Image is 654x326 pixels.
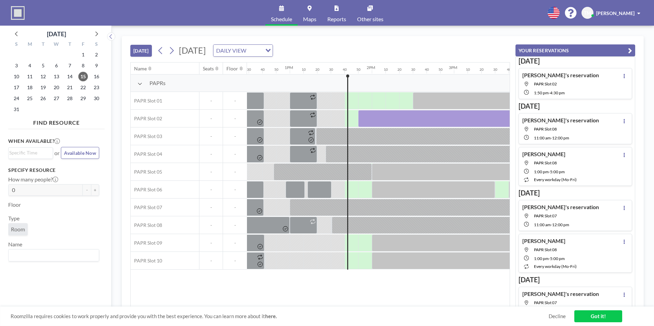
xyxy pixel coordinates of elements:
span: Sunday, August 31, 2025 [12,105,21,114]
div: Floor [226,66,238,72]
a: Decline [549,313,566,320]
span: - [223,169,247,175]
span: Saturday, August 16, 2025 [92,72,101,81]
div: [DATE] [47,29,66,39]
button: YOUR RESERVATIONS [515,44,635,56]
span: PAPR Slot 05 [131,169,162,175]
span: 12:00 PM [552,135,569,140]
span: - [223,151,247,157]
span: 11:00 AM [534,135,551,140]
span: Saturday, August 9, 2025 [92,61,101,70]
span: Saturday, August 23, 2025 [92,83,101,92]
span: Roomzilla requires cookies to work properly and provide you with the best experience. You can lea... [11,313,549,320]
span: Thursday, August 28, 2025 [65,94,75,103]
span: PAPR Slot 03 [131,133,162,139]
span: - [199,169,223,175]
span: - [551,222,552,227]
span: Tuesday, August 19, 2025 [38,83,48,92]
div: 40 [507,67,511,72]
span: - [223,133,247,139]
div: 1PM [285,65,293,70]
div: 30 [329,67,333,72]
input: Search for option [9,251,95,260]
button: Available Now [61,147,99,159]
span: Schedule [271,16,292,22]
div: 20 [397,67,402,72]
span: Thursday, August 21, 2025 [65,83,75,92]
span: - [199,204,223,210]
div: 3PM [449,65,457,70]
label: Type [8,215,19,222]
span: [PERSON_NAME] [596,10,635,16]
span: Wednesday, August 13, 2025 [52,72,61,81]
span: - [551,135,552,140]
span: PAPR Slot 08 [534,247,557,252]
h4: [PERSON_NAME]'s reservation [522,72,599,79]
button: - [83,184,91,196]
span: PAPR Slot 02 [534,81,557,86]
div: S [90,40,103,49]
span: 5:00 PM [550,256,565,261]
span: Friday, August 8, 2025 [78,61,88,70]
span: 5:00 PM [550,169,565,174]
span: - [549,90,550,95]
span: - [223,222,247,228]
span: every workday (Mo-Fri) [534,177,577,182]
span: TM [584,10,591,16]
label: How many people? [8,176,58,183]
span: - [199,98,223,104]
span: PAPR Slot 07 [534,300,557,305]
span: Maps [303,16,316,22]
span: Thursday, August 14, 2025 [65,72,75,81]
div: Search for option [9,148,53,158]
span: PAPR Slot 08 [534,160,557,165]
span: 11:00 AM [534,222,551,227]
div: Search for option [213,45,273,56]
span: 12:00 PM [552,222,569,227]
span: - [199,151,223,157]
div: T [63,40,76,49]
div: 40 [425,67,429,72]
h4: FIND RESOURCE [8,117,105,126]
span: PAPR Slot 08 [534,126,557,132]
span: Friday, August 22, 2025 [78,83,88,92]
div: 20 [315,67,319,72]
img: organization-logo [11,6,25,20]
div: W [50,40,63,49]
div: S [10,40,23,49]
span: Monday, August 11, 2025 [25,72,35,81]
span: every workday (Mo-Fri) [534,264,577,269]
span: 1:50 PM [534,90,549,95]
button: [DATE] [130,45,152,57]
span: - [223,116,247,122]
input: Search for option [9,149,49,157]
span: PAPR Slot 10 [131,258,162,264]
span: Tuesday, August 12, 2025 [38,72,48,81]
span: PAPR Slot 02 [131,116,162,122]
span: Friday, August 29, 2025 [78,94,88,103]
div: 40 [261,67,265,72]
div: 30 [493,67,497,72]
span: - [223,204,247,210]
span: - [549,256,550,261]
span: Wednesday, August 20, 2025 [52,83,61,92]
span: Sunday, August 24, 2025 [12,94,21,103]
span: - [199,240,223,246]
span: Friday, August 15, 2025 [78,72,88,81]
div: 10 [466,67,470,72]
span: PAPR Slot 08 [131,222,162,228]
span: Tuesday, August 5, 2025 [38,61,48,70]
div: F [76,40,90,49]
div: Search for option [9,249,99,261]
span: [DATE] [179,45,206,55]
span: PAPR Slot 07 [131,204,162,210]
span: PAPR Slot 07 [534,213,557,218]
span: Available Now [64,150,96,156]
span: - [223,258,247,264]
span: Sunday, August 3, 2025 [12,61,21,70]
h4: [PERSON_NAME]'s reservation [522,204,599,210]
div: 50 [274,67,278,72]
span: 4:30 PM [550,90,565,95]
input: Search for option [248,46,261,55]
h3: [DATE] [519,189,632,197]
